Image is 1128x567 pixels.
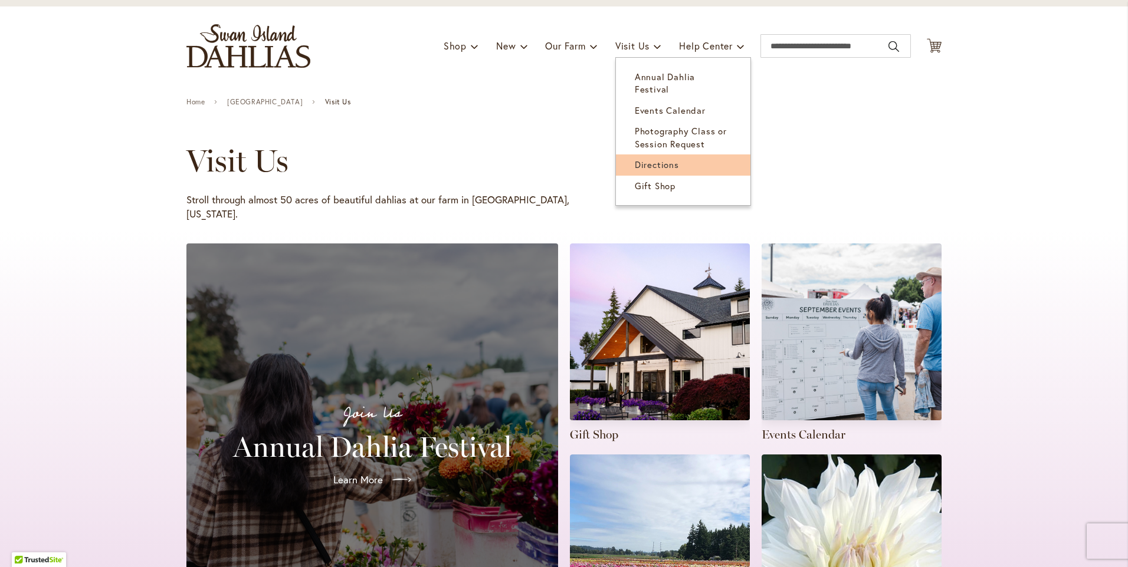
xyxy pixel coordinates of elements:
span: Photography Class or Session Request [635,125,727,149]
span: Our Farm [545,39,585,52]
span: Gift Shop [635,180,676,192]
span: Annual Dahlia Festival [635,71,695,95]
span: Visit Us [325,98,351,106]
span: Visit Us [615,39,650,52]
a: [GEOGRAPHIC_DATA] [227,98,303,106]
p: Join Us [201,401,544,426]
span: Help Center [679,39,733,52]
p: Stroll through almost 50 acres of beautiful dahlias at our farm in [GEOGRAPHIC_DATA], [US_STATE]. [186,193,570,221]
h1: Visit Us [186,143,907,179]
a: Home [186,98,205,106]
span: Events Calendar [635,104,706,116]
span: New [496,39,516,52]
span: Shop [444,39,467,52]
a: store logo [186,24,310,68]
span: Directions [635,159,679,170]
span: Learn More [333,473,383,487]
h2: Annual Dahlia Festival [201,430,544,463]
a: Learn More [324,463,421,496]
